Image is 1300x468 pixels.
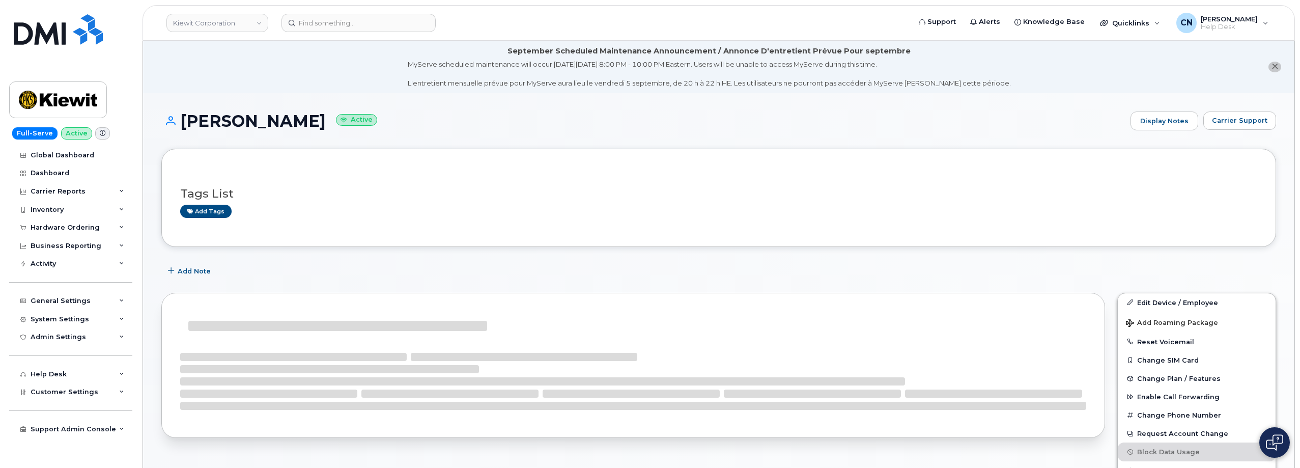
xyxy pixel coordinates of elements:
button: Add Roaming Package [1118,312,1276,333]
button: Reset Voicemail [1118,333,1276,351]
span: Change Plan / Features [1137,375,1221,382]
button: Change Plan / Features [1118,369,1276,388]
small: Active [336,114,377,126]
span: Add Roaming Package [1126,319,1218,328]
button: Request Account Change [1118,424,1276,443]
div: MyServe scheduled maintenance will occur [DATE][DATE] 8:00 PM - 10:00 PM Eastern. Users will be u... [408,60,1011,88]
span: Add Note [178,266,211,276]
a: Edit Device / Employee [1118,293,1276,312]
a: Add tags [180,205,232,217]
button: Change Phone Number [1118,406,1276,424]
span: Enable Call Forwarding [1137,393,1220,401]
div: September Scheduled Maintenance Announcement / Annonce D'entretient Prévue Pour septembre [507,46,911,57]
h1: [PERSON_NAME] [161,112,1125,130]
h3: Tags List [180,187,1257,200]
button: Block Data Usage [1118,443,1276,461]
button: close notification [1268,62,1281,72]
button: Add Note [161,262,219,281]
a: Display Notes [1131,112,1198,131]
button: Change SIM Card [1118,351,1276,369]
img: Open chat [1266,434,1283,451]
button: Carrier Support [1203,112,1276,130]
button: Enable Call Forwarding [1118,388,1276,406]
span: Carrier Support [1212,116,1267,125]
